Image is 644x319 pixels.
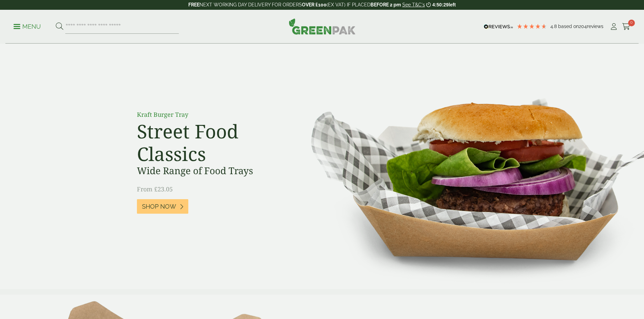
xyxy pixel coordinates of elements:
i: Cart [622,23,630,30]
strong: OVER £100 [302,2,327,7]
img: GreenPak Supplies [289,18,356,34]
span: 4.8 [550,24,558,29]
a: 0 [622,22,630,32]
p: Kraft Burger Tray [137,110,289,119]
h2: Street Food Classics [137,120,289,165]
span: 0 [628,20,635,26]
span: 4:50:29 [432,2,449,7]
strong: BEFORE 2 pm [371,2,401,7]
span: From £23.05 [137,185,173,193]
i: My Account [610,23,618,30]
a: See T&C's [402,2,425,7]
span: 204 [579,24,587,29]
img: Street Food Classics [290,44,644,289]
a: Menu [14,23,41,29]
strong: FREE [188,2,199,7]
h3: Wide Range of Food Trays [137,165,289,177]
span: Shop Now [142,203,176,210]
span: left [449,2,456,7]
p: Menu [14,23,41,31]
a: Shop Now [137,199,188,214]
span: reviews [587,24,603,29]
span: Based on [558,24,579,29]
img: REVIEWS.io [484,24,513,29]
div: 4.79 Stars [517,23,547,29]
